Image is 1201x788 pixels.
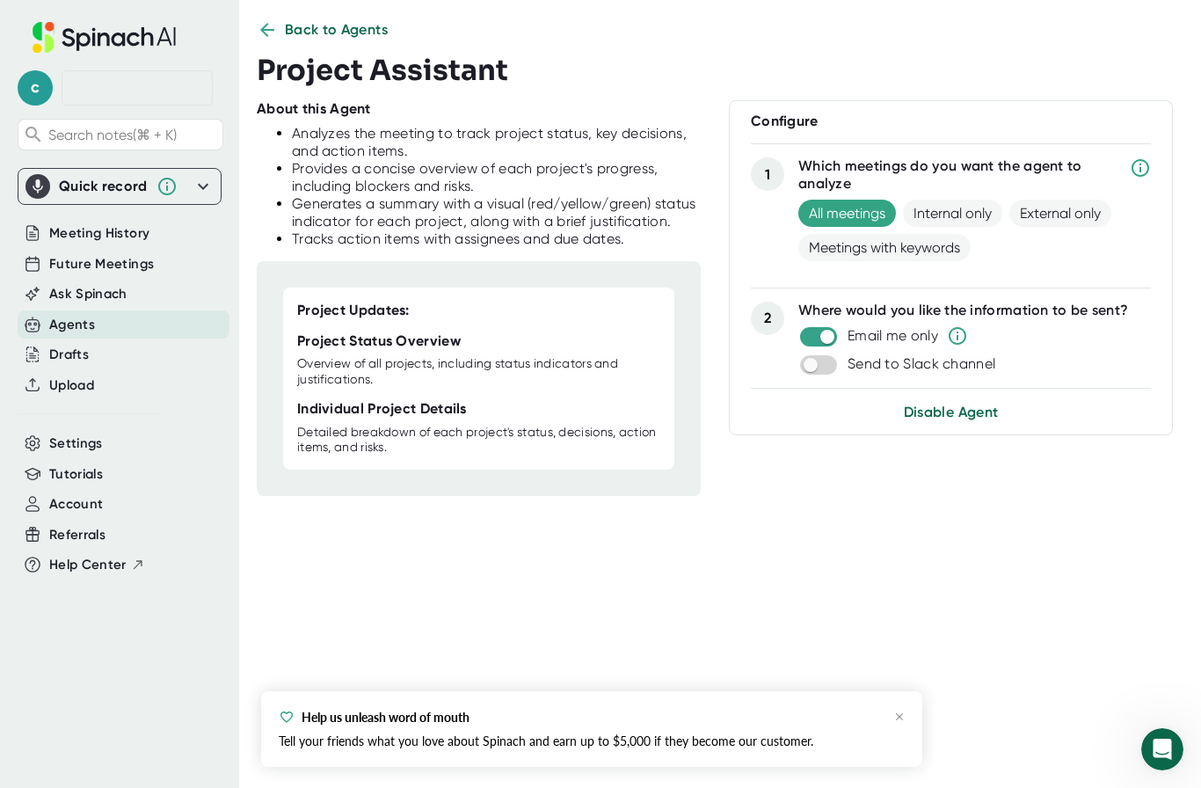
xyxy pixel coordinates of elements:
[18,70,53,106] span: c
[297,356,660,387] div: Overview of all projects, including status indicators and justifications.
[798,200,896,227] span: All meetings
[257,19,388,40] button: Back to Agents
[49,434,103,454] button: Settings
[292,230,701,248] div: Tracks action items with assignees and due dates.
[848,355,995,373] div: Send to Slack channel
[49,555,145,575] button: Help Center
[49,223,149,244] button: Meeting History
[751,302,784,335] div: 2
[904,402,999,423] button: Disable Agent
[751,157,784,191] div: 1
[49,494,103,514] button: Account
[297,400,467,418] div: Individual Project Details
[257,54,508,87] h3: Project Assistant
[49,464,103,485] button: Tutorials
[292,125,701,160] div: Analyzes the meeting to track project status, key decisions, and action items.
[903,200,1002,227] span: Internal only
[257,100,371,118] div: About this Agent
[297,302,410,319] div: Project Updates:
[292,160,701,195] div: Provides a concise overview of each project's progress, including blockers and risks.
[904,404,999,420] span: Disable Agent
[49,345,89,365] button: Drafts
[49,555,127,575] span: Help Center
[49,254,154,274] button: Future Meetings
[1141,728,1183,770] iframe: Intercom live chat
[292,195,701,230] div: Generates a summary with a visual (red/yellow/green) status indicator for each project, along wit...
[798,234,971,261] span: Meetings with keywords
[798,157,1121,193] div: Which meetings do you want the agent to analyze
[285,19,388,40] span: Back to Agents
[848,327,938,345] div: Email me only
[49,376,94,396] button: Upload
[49,315,95,335] button: Agents
[25,169,214,204] div: Quick record
[49,525,106,545] button: Referrals
[297,332,461,350] div: Project Status Overview
[798,302,1151,319] div: Where would you like the information to be sent?
[297,425,660,456] div: Detailed breakdown of each project's status, decisions, action items, and risks.
[59,178,148,195] div: Quick record
[49,284,127,304] button: Ask Spinach
[1009,200,1111,227] span: External only
[48,127,177,143] span: Search notes (⌘ + K)
[751,113,1151,130] div: Configure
